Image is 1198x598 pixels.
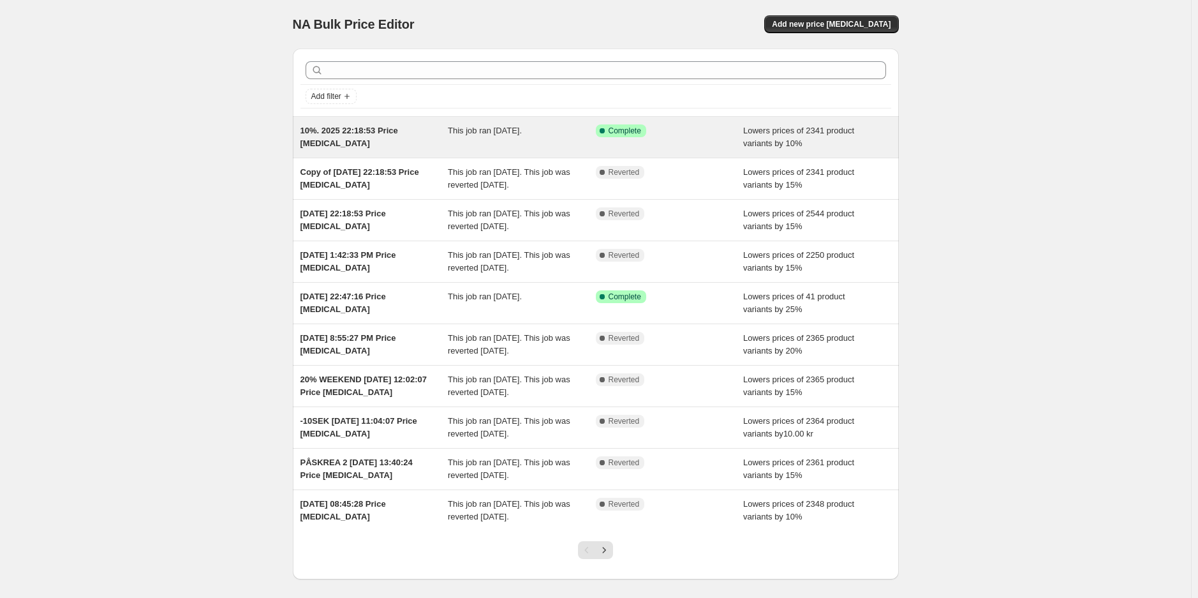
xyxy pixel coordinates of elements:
[609,209,640,219] span: Reverted
[300,333,396,355] span: [DATE] 8:55:27 PM Price [MEDICAL_DATA]
[609,292,641,302] span: Complete
[743,167,854,190] span: Lowers prices of 2341 product variants by 15%
[772,19,891,29] span: Add new price [MEDICAL_DATA]
[300,250,396,273] span: [DATE] 1:42:33 PM Price [MEDICAL_DATA]
[448,499,570,521] span: This job ran [DATE]. This job was reverted [DATE].
[448,375,570,397] span: This job ran [DATE]. This job was reverted [DATE].
[448,167,570,190] span: This job ran [DATE]. This job was reverted [DATE].
[300,209,386,231] span: [DATE] 22:18:53 Price [MEDICAL_DATA]
[448,292,522,301] span: This job ran [DATE].
[300,126,398,148] span: 10%. 2025 22:18:53 Price [MEDICAL_DATA]
[743,375,854,397] span: Lowers prices of 2365 product variants by 15%
[609,416,640,426] span: Reverted
[743,126,854,148] span: Lowers prices of 2341 product variants by 10%
[300,167,419,190] span: Copy of [DATE] 22:18:53 Price [MEDICAL_DATA]
[609,126,641,136] span: Complete
[293,17,415,31] span: NA Bulk Price Editor
[609,458,640,468] span: Reverted
[743,292,845,314] span: Lowers prices of 41 product variants by 25%
[609,499,640,509] span: Reverted
[743,416,854,438] span: Lowers prices of 2364 product variants by
[743,209,854,231] span: Lowers prices of 2544 product variants by 15%
[448,333,570,355] span: This job ran [DATE]. This job was reverted [DATE].
[743,333,854,355] span: Lowers prices of 2365 product variants by 20%
[300,499,386,521] span: [DATE] 08:45:28 Price [MEDICAL_DATA]
[300,458,413,480] span: PÅSKREA 2 [DATE] 13:40:24 Price [MEDICAL_DATA]
[743,250,854,273] span: Lowers prices of 2250 product variants by 15%
[743,499,854,521] span: Lowers prices of 2348 product variants by 10%
[311,91,341,101] span: Add filter
[448,458,570,480] span: This job ran [DATE]. This job was reverted [DATE].
[300,416,417,438] span: -10SEK [DATE] 11:04:07 Price [MEDICAL_DATA]
[609,167,640,177] span: Reverted
[448,126,522,135] span: This job ran [DATE].
[448,209,570,231] span: This job ran [DATE]. This job was reverted [DATE].
[448,416,570,438] span: This job ran [DATE]. This job was reverted [DATE].
[448,250,570,273] span: This job ran [DATE]. This job was reverted [DATE].
[578,541,613,559] nav: Pagination
[609,375,640,385] span: Reverted
[764,15,898,33] button: Add new price [MEDICAL_DATA]
[306,89,357,104] button: Add filter
[609,333,640,343] span: Reverted
[595,541,613,559] button: Next
[609,250,640,260] span: Reverted
[300,375,427,397] span: 20% WEEKEND [DATE] 12:02:07 Price [MEDICAL_DATA]
[300,292,386,314] span: [DATE] 22:47:16 Price [MEDICAL_DATA]
[743,458,854,480] span: Lowers prices of 2361 product variants by 15%
[783,429,813,438] span: 10.00 kr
